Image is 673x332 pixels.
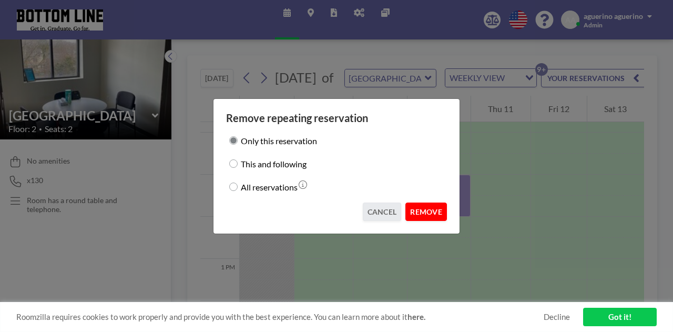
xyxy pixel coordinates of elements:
[363,203,402,221] button: CANCEL
[405,203,447,221] button: REMOVE
[241,156,307,171] label: This and following
[583,308,657,326] a: Got it!
[241,133,317,148] label: Only this reservation
[241,179,298,194] label: All reservations
[544,312,570,322] a: Decline
[16,312,544,322] span: Roomzilla requires cookies to work properly and provide you with the best experience. You can lea...
[407,312,425,321] a: here.
[226,112,447,125] h3: Remove repeating reservation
